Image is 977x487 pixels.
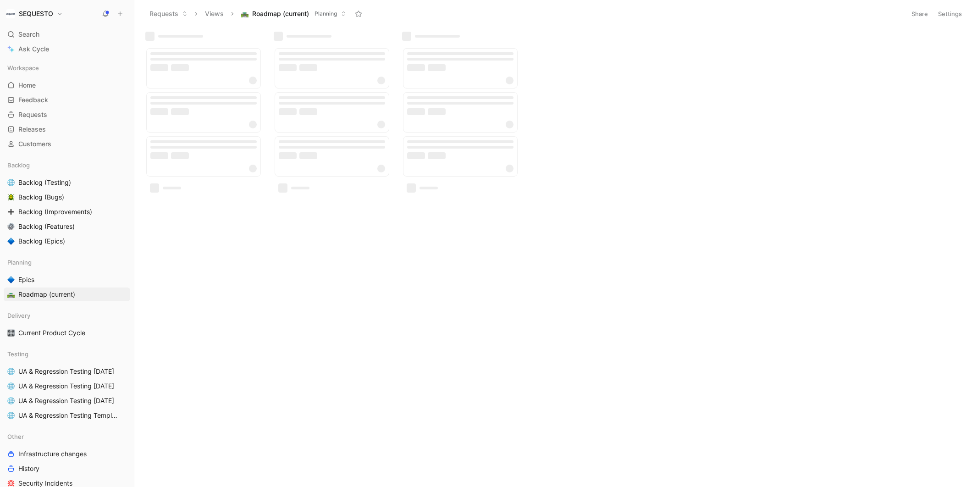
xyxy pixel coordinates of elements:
a: Feedback [4,93,130,107]
button: Share [907,7,932,20]
a: 🌐UA & Regression Testing [DATE] [4,379,130,393]
button: 🪲 [6,192,17,203]
span: Delivery [7,311,30,320]
a: ➕Backlog (Improvements) [4,205,130,219]
span: History [18,464,39,473]
h1: SEQUESTO [19,10,53,18]
a: 🌐UA & Regression Testing [DATE] [4,365,130,378]
span: Backlog (Improvements) [18,207,92,216]
button: 🌐 [6,395,17,406]
button: ➕ [6,206,17,217]
a: History [4,462,130,476]
span: Requests [18,110,47,119]
div: Testing🌐UA & Regression Testing [DATE]🌐UA & Regression Testing [DATE]🌐UA & Regression Testing [DA... [4,347,130,422]
span: Customers [18,139,51,149]
a: Releases [4,122,130,136]
span: Backlog (Testing) [18,178,71,187]
span: UA & Regression Testing Template [18,411,118,420]
span: Releases [18,125,46,134]
button: Requests [145,7,192,21]
div: Planning [4,255,130,269]
span: Search [18,29,39,40]
span: Planning [315,9,337,18]
a: 🌐Backlog (Testing) [4,176,130,189]
button: 🔷 [6,274,17,285]
img: 🌐 [7,382,15,390]
img: 🌐 [7,397,15,404]
div: Other [4,430,130,443]
button: 🌐 [6,381,17,392]
a: 🎛️Current Product Cycle [4,326,130,340]
span: Other [7,432,24,441]
button: 🌐 [6,410,17,421]
span: Home [18,81,36,90]
span: Roadmap (current) [252,9,309,18]
button: 🎛️ [6,327,17,338]
a: 🌐UA & Regression Testing Template [4,409,130,422]
span: Roadmap (current) [18,290,75,299]
span: Backlog (Features) [18,222,75,231]
a: Ask Cycle [4,42,130,56]
span: UA & Regression Testing [DATE] [18,367,114,376]
div: Testing [4,347,130,361]
img: 🌐 [7,179,15,186]
img: 🔷 [7,238,15,245]
span: Backlog [7,160,30,170]
button: 🌐 [6,177,17,188]
div: Delivery [4,309,130,322]
a: Infrastructure changes [4,447,130,461]
button: ⚙️ [6,221,17,232]
span: Infrastructure changes [18,449,87,459]
span: Workspace [7,63,39,72]
span: UA & Regression Testing [DATE] [18,382,114,391]
button: Settings [934,7,966,20]
button: 🔷 [6,236,17,247]
span: Backlog (Epics) [18,237,65,246]
div: Search [4,28,130,41]
img: 🎛️ [7,329,15,337]
a: 🪲Backlog (Bugs) [4,190,130,204]
div: Backlog🌐Backlog (Testing)🪲Backlog (Bugs)➕Backlog (Improvements)⚙️Backlog (Features)🔷Backlog (Epics) [4,158,130,248]
a: ⚙️Backlog (Features) [4,220,130,233]
a: 🛣️Roadmap (current) [4,288,130,301]
div: Planning🔷Epics🛣️Roadmap (current) [4,255,130,301]
span: Backlog (Bugs) [18,193,64,202]
img: ➕ [7,208,15,216]
a: 🔷Epics [4,273,130,287]
span: Current Product Cycle [18,328,85,338]
img: 🌐 [7,368,15,375]
img: 🛣️ [7,291,15,298]
a: Customers [4,137,130,151]
button: SEQUESTOSEQUESTO [4,7,65,20]
div: Workspace [4,61,130,75]
span: Feedback [18,95,48,105]
img: 🛣️ [241,10,248,17]
a: Home [4,78,130,92]
img: 🪲 [7,194,15,201]
img: SEQUESTO [6,9,15,18]
a: 🔷Backlog (Epics) [4,234,130,248]
button: Views [201,7,228,21]
span: Ask Cycle [18,44,49,55]
img: 🌐 [7,412,15,419]
img: ⚙️ [7,223,15,230]
span: Epics [18,275,34,284]
button: 🌐 [6,366,17,377]
button: 🛣️ [6,289,17,300]
span: UA & Regression Testing [DATE] [18,396,114,405]
div: Backlog [4,158,130,172]
span: Planning [7,258,32,267]
img: 🔷 [7,276,15,283]
div: Delivery🎛️Current Product Cycle [4,309,130,340]
button: 🛣️Roadmap (current)Planning [237,7,350,21]
a: Requests [4,108,130,122]
span: Testing [7,349,28,359]
a: 🌐UA & Regression Testing [DATE] [4,394,130,408]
